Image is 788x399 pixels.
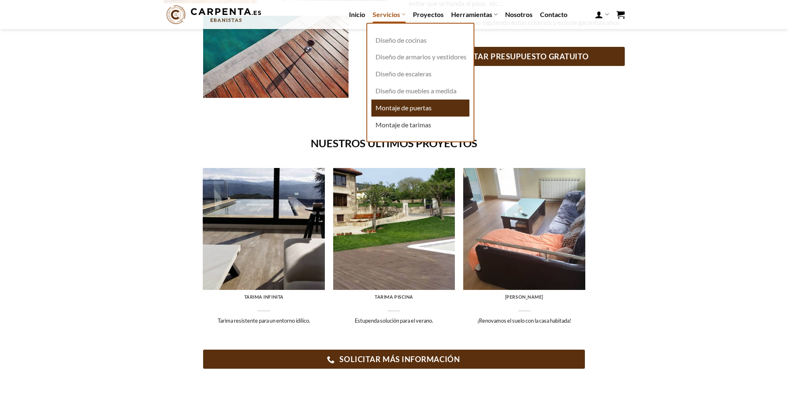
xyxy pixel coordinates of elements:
a: Herramientas [451,6,498,22]
p: Tarima resistente para un entorno idílico. [207,316,321,333]
a: Diseño de armarios y vestidores [371,49,469,66]
a: Diseño de cocinas [371,32,469,49]
a: Montaje de tarimas [371,117,469,134]
a: tarima flotante suelo carpinteria [PERSON_NAME] ¡Renovamos el suelo con la casa habitada! [463,168,585,333]
a: Nosotros [505,7,533,22]
img: tarima sintetica flotante [203,168,325,290]
h6: [PERSON_NAME] [467,294,581,300]
h6: Tarima infinita [207,294,321,300]
span: SOLICITAR PRESUPUESTO GRATUITO [448,51,589,63]
a: Diseño de escaleras [371,66,469,83]
a: SOLICITAR MÁS INFORMACIÓN [203,350,585,369]
h6: Tarima piscina [337,294,451,300]
span: SOLICITAR MÁS INFORMACIÓN [339,353,460,365]
a: Diseño de muebles a medida [371,83,469,100]
a: tarima exterior Tarima piscina Estupenda solución para el verano. [333,168,455,341]
p: Estupenda solución para el verano. [337,316,451,333]
img: Carpenta.es [164,3,264,26]
h2: NUESTROS ÚLTIMOS PROYECTOS [164,136,625,150]
a: tarima sintetica flotante Tarima infinita Tarima resistente para un entorno idílico. [203,168,325,341]
p: ¡Renovamos el suelo con la casa habitada! [467,316,581,325]
img: tarima flotante suelo carpinteria [463,168,585,290]
a: Servicios [373,6,405,22]
a: Montaje de puertas [371,100,469,117]
img: tarima exterior [333,168,455,290]
a: SOLICITAR PRESUPUESTO GRATUITO [400,47,625,66]
a: Proyectos [413,7,444,22]
a: Contacto [540,7,567,22]
a: Inicio [349,7,365,22]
